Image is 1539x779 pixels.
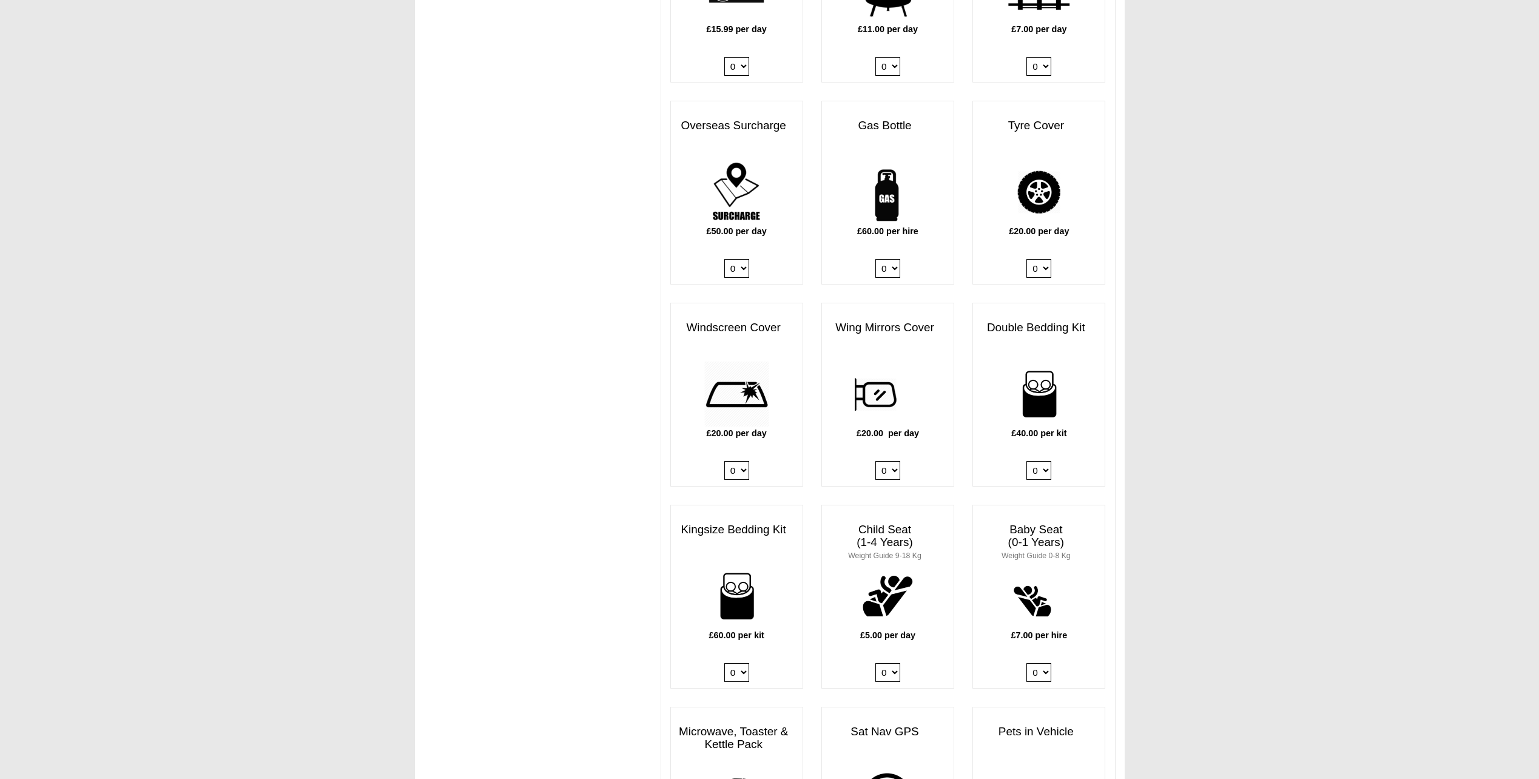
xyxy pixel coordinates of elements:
[704,159,770,225] img: surcharge.png
[858,24,918,34] b: £11.00 per day
[671,113,803,138] h3: Overseas Surcharge
[822,315,954,340] h3: Wing Mirrors Cover
[973,113,1105,138] h3: Tyre Cover
[973,518,1105,567] h3: Baby Seat (0-1 Years)
[973,315,1105,340] h3: Double Bedding Kit
[860,630,915,640] b: £5.00 per day
[671,720,803,757] h3: Microwave, Toaster & Kettle Pack
[857,428,919,438] b: £20.00 per day
[855,159,921,225] img: gas-bottle.png
[848,551,921,560] small: Weight Guide 9-18 Kg
[822,113,954,138] h3: Gas Bottle
[855,361,921,427] img: wing.png
[707,24,767,34] b: £15.99 per day
[1011,24,1066,34] b: £7.00 per day
[1011,630,1067,640] b: £7.00 per hire
[822,518,954,567] h3: Child Seat (1-4 Years)
[1009,226,1069,236] b: £20.00 per day
[707,226,767,236] b: £50.00 per day
[671,518,803,542] h3: Kingsize Bedding Kit
[855,563,921,629] img: child.png
[707,428,767,438] b: £20.00 per day
[1006,563,1072,629] img: baby.png
[704,563,770,629] img: bedding-for-two.png
[822,720,954,744] h3: Sat Nav GPS
[671,315,803,340] h3: Windscreen Cover
[1006,361,1072,427] img: bedding-for-two.png
[1011,428,1066,438] b: £40.00 per kit
[857,226,918,236] b: £60.00 per hire
[709,630,764,640] b: £60.00 per kit
[1006,159,1072,225] img: tyre.png
[704,361,770,427] img: windscreen.png
[1002,551,1071,560] small: Weight Guide 0-8 Kg
[973,720,1105,744] h3: Pets in Vehicle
